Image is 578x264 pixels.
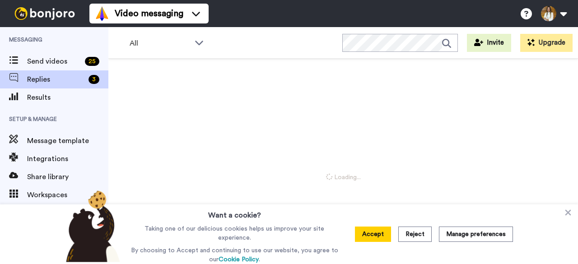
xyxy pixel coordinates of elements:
img: bj-logo-header-white.svg [11,7,79,20]
button: Upgrade [520,34,573,52]
span: Message template [27,135,108,146]
span: Send videos [27,56,81,67]
button: Manage preferences [439,227,513,242]
p: By choosing to Accept and continuing to use our website, you agree to our . [129,246,340,264]
div: 3 [89,75,99,84]
button: Accept [355,227,391,242]
span: Loading... [326,173,361,182]
img: vm-color.svg [95,6,109,21]
span: Video messaging [115,7,183,20]
span: All [130,38,190,49]
p: Taking one of our delicious cookies helps us improve your site experience. [129,224,340,242]
button: Reject [398,227,432,242]
span: Share library [27,171,108,182]
span: Workspaces [27,190,108,200]
span: Results [27,92,108,103]
a: Cookie Policy [219,256,259,263]
button: Invite [467,34,511,52]
div: 25 [85,57,99,66]
span: Integrations [27,153,108,164]
h3: Want a cookie? [208,204,261,221]
img: bear-with-cookie.png [58,190,125,262]
span: Replies [27,74,85,85]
